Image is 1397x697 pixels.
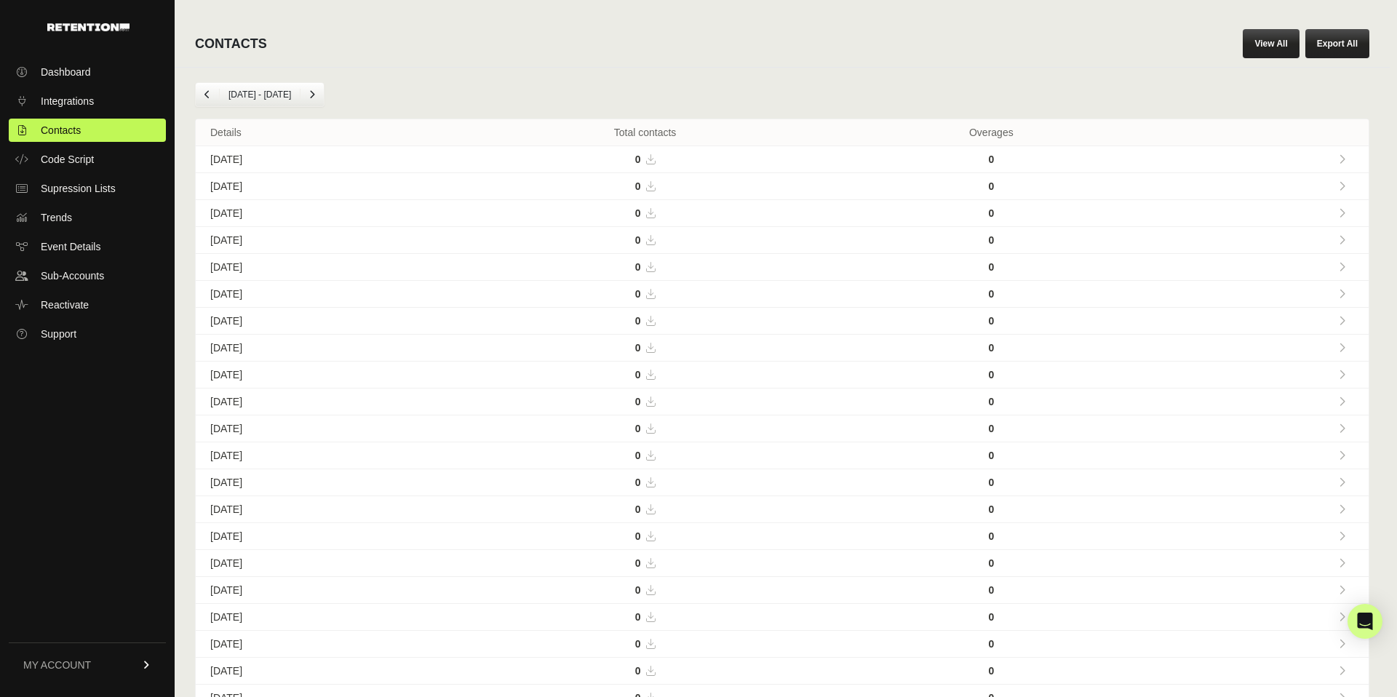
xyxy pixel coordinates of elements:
strong: 0 [635,584,641,596]
td: [DATE] [196,604,453,631]
th: Overages [837,119,1145,146]
span: Dashboard [41,65,91,79]
td: [DATE] [196,658,453,685]
a: Supression Lists [9,177,166,200]
strong: 0 [988,180,994,192]
a: Contacts [9,119,166,142]
strong: 0 [988,207,994,219]
a: MY ACCOUNT [9,642,166,687]
td: [DATE] [196,496,453,523]
td: [DATE] [196,631,453,658]
span: Code Script [41,152,94,167]
a: Code Script [9,148,166,171]
img: Retention.com [47,23,130,31]
strong: 0 [635,503,641,515]
strong: 0 [635,530,641,542]
strong: 0 [988,261,994,273]
td: [DATE] [196,389,453,415]
a: Previous [196,83,219,106]
th: Total contacts [453,119,837,146]
span: Sub-Accounts [41,268,104,283]
a: Trends [9,206,166,229]
td: [DATE] [196,469,453,496]
td: [DATE] [196,281,453,308]
td: [DATE] [196,577,453,604]
strong: 0 [988,665,994,677]
td: [DATE] [196,550,453,577]
strong: 0 [635,369,641,381]
strong: 0 [635,450,641,461]
strong: 0 [988,503,994,515]
strong: 0 [988,638,994,650]
span: Event Details [41,239,100,254]
td: [DATE] [196,146,453,173]
td: [DATE] [196,362,453,389]
div: Open Intercom Messenger [1348,604,1382,639]
strong: 0 [635,557,641,569]
a: Sub-Accounts [9,264,166,287]
td: [DATE] [196,200,453,227]
th: Details [196,119,453,146]
strong: 0 [635,477,641,488]
a: Reactivate [9,293,166,316]
strong: 0 [635,234,641,246]
a: Dashboard [9,60,166,84]
strong: 0 [988,477,994,488]
a: Integrations [9,89,166,113]
td: [DATE] [196,173,453,200]
span: MY ACCOUNT [23,658,91,672]
strong: 0 [635,396,641,407]
td: [DATE] [196,442,453,469]
strong: 0 [635,180,641,192]
td: [DATE] [196,523,453,550]
span: Reactivate [41,298,89,312]
span: Integrations [41,94,94,108]
strong: 0 [635,611,641,623]
li: [DATE] - [DATE] [219,89,300,100]
strong: 0 [988,315,994,327]
strong: 0 [635,154,641,165]
td: [DATE] [196,308,453,335]
strong: 0 [988,396,994,407]
strong: 0 [635,315,641,327]
td: [DATE] [196,415,453,442]
a: Support [9,322,166,346]
strong: 0 [635,261,641,273]
a: Event Details [9,235,166,258]
strong: 0 [988,530,994,542]
td: [DATE] [196,254,453,281]
a: Next [301,83,324,106]
strong: 0 [988,234,994,246]
strong: 0 [988,369,994,381]
strong: 0 [635,207,641,219]
span: Support [41,327,76,341]
span: Trends [41,210,72,225]
strong: 0 [635,638,641,650]
td: [DATE] [196,227,453,254]
strong: 0 [988,288,994,300]
strong: 0 [988,557,994,569]
strong: 0 [988,584,994,596]
button: Export All [1305,29,1369,58]
h2: CONTACTS [195,33,267,54]
strong: 0 [635,342,641,354]
span: Supression Lists [41,181,116,196]
strong: 0 [635,288,641,300]
td: [DATE] [196,335,453,362]
strong: 0 [988,154,994,165]
strong: 0 [635,665,641,677]
strong: 0 [988,450,994,461]
strong: 0 [635,423,641,434]
strong: 0 [988,423,994,434]
strong: 0 [988,611,994,623]
span: Contacts [41,123,81,138]
a: View All [1243,29,1299,58]
strong: 0 [988,342,994,354]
